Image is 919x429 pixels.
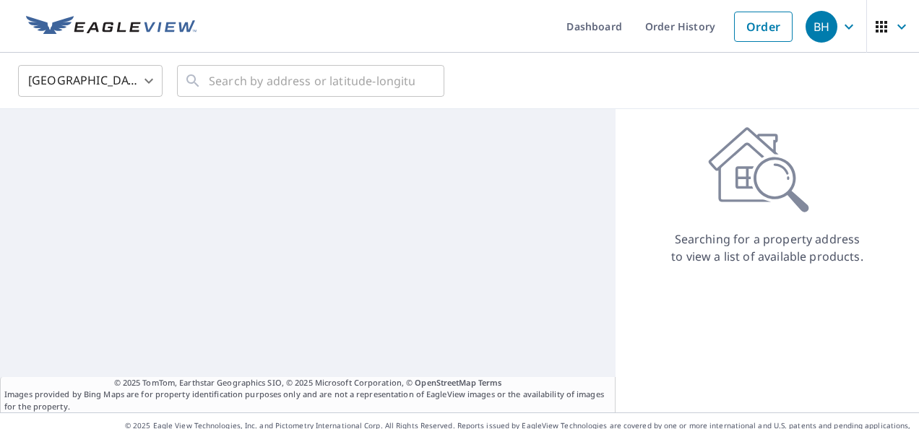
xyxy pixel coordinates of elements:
a: Order [734,12,793,42]
div: [GEOGRAPHIC_DATA] [18,61,163,101]
img: EV Logo [26,16,197,38]
input: Search by address or latitude-longitude [209,61,415,101]
a: Terms [478,377,502,388]
a: OpenStreetMap [415,377,475,388]
div: BH [806,11,837,43]
span: © 2025 TomTom, Earthstar Geographics SIO, © 2025 Microsoft Corporation, © [114,377,502,389]
p: Searching for a property address to view a list of available products. [670,230,864,265]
